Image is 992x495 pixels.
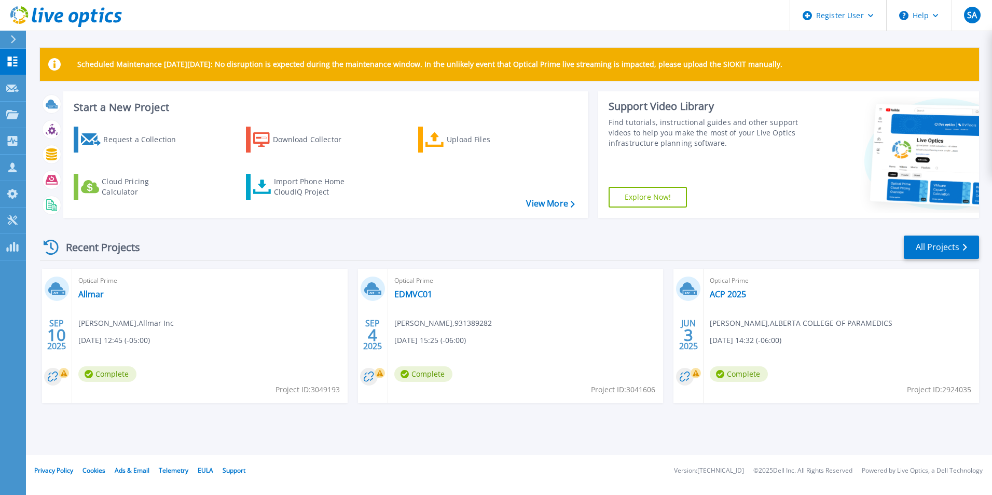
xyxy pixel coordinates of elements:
a: EULA [198,466,213,475]
span: 4 [368,331,377,339]
a: Support [223,466,245,475]
a: Download Collector [246,127,362,153]
span: Project ID: 2924035 [907,384,971,395]
span: [DATE] 15:25 (-06:00) [394,335,466,346]
a: Allmar [78,289,104,299]
a: Request a Collection [74,127,189,153]
li: Powered by Live Optics, a Dell Technology [862,467,983,474]
a: Cloud Pricing Calculator [74,174,189,200]
a: All Projects [904,236,979,259]
a: Upload Files [418,127,534,153]
span: Optical Prime [710,275,973,286]
div: Download Collector [273,129,356,150]
a: ACP 2025 [710,289,746,299]
span: Optical Prime [78,275,341,286]
span: Complete [710,366,768,382]
div: Upload Files [447,129,530,150]
span: SA [967,11,977,19]
p: Scheduled Maintenance [DATE][DATE]: No disruption is expected during the maintenance window. In t... [77,60,782,68]
a: Privacy Policy [34,466,73,475]
span: [PERSON_NAME] , 931389282 [394,318,492,329]
span: 10 [47,331,66,339]
a: Cookies [82,466,105,475]
span: [PERSON_NAME] , ALBERTA COLLEGE OF PARAMEDICS [710,318,892,329]
li: © 2025 Dell Inc. All Rights Reserved [753,467,852,474]
span: [PERSON_NAME] , Allmar Inc [78,318,174,329]
span: Project ID: 3049193 [275,384,340,395]
div: JUN 2025 [679,316,698,354]
a: Explore Now! [609,187,687,208]
span: [DATE] 14:32 (-06:00) [710,335,781,346]
div: Request a Collection [103,129,186,150]
a: Telemetry [159,466,188,475]
span: Optical Prime [394,275,657,286]
span: Complete [78,366,136,382]
div: Support Video Library [609,100,803,113]
div: Cloud Pricing Calculator [102,176,185,197]
a: EDMVC01 [394,289,432,299]
div: Recent Projects [40,235,154,260]
div: SEP 2025 [363,316,382,354]
span: Complete [394,366,452,382]
span: 3 [684,331,693,339]
div: SEP 2025 [47,316,66,354]
div: Import Phone Home CloudIQ Project [274,176,355,197]
span: [DATE] 12:45 (-05:00) [78,335,150,346]
div: Find tutorials, instructional guides and other support videos to help you make the most of your L... [609,117,803,148]
h3: Start a New Project [74,102,574,113]
a: View More [526,199,574,209]
li: Version: [TECHNICAL_ID] [674,467,744,474]
a: Ads & Email [115,466,149,475]
span: Project ID: 3041606 [591,384,655,395]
